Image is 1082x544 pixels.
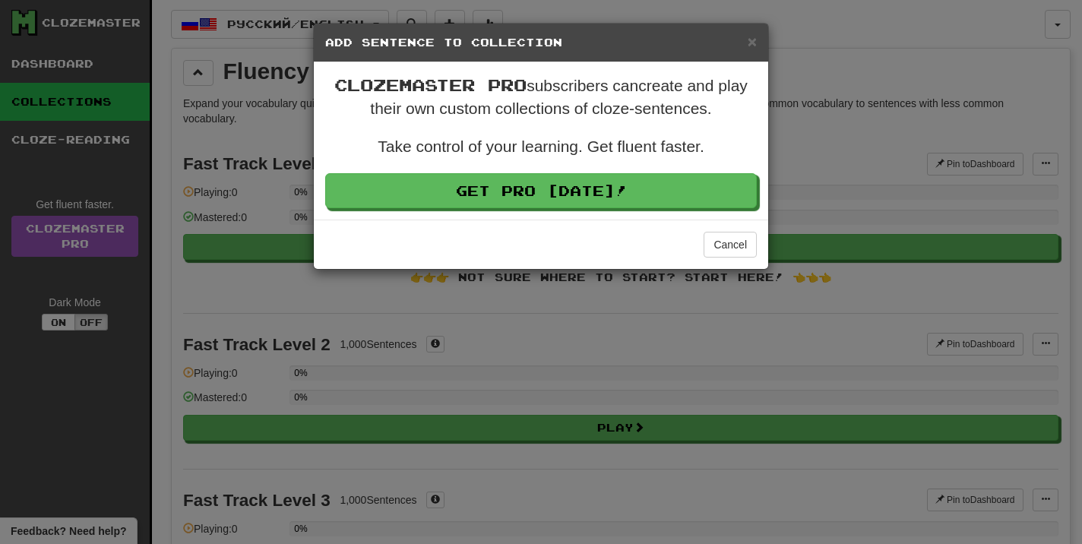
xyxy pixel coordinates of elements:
[325,135,757,158] p: Take control of your learning. Get fluent faster.
[325,35,757,50] h5: Add Sentence to Collection
[325,74,757,120] p: subscribers can create and play their own custom collections of cloze-sentences.
[334,75,527,94] span: Clozemaster Pro
[748,33,757,49] button: Close
[325,173,757,208] a: Get Pro [DATE]!
[748,33,757,50] span: ×
[704,232,757,258] button: Cancel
